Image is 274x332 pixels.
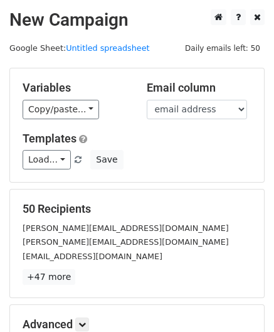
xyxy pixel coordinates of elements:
small: [PERSON_NAME][EMAIL_ADDRESS][DOMAIN_NAME] [23,223,229,233]
span: Daily emails left: 50 [181,41,265,55]
h2: New Campaign [9,9,265,31]
a: +47 more [23,269,75,285]
iframe: Chat Widget [211,272,274,332]
small: Google Sheet: [9,43,150,53]
h5: Variables [23,81,128,95]
a: Load... [23,150,71,169]
small: [EMAIL_ADDRESS][DOMAIN_NAME] [23,252,162,261]
a: Templates [23,132,76,145]
a: Daily emails left: 50 [181,43,265,53]
a: Untitled spreadsheet [66,43,149,53]
button: Save [90,150,123,169]
a: Copy/paste... [23,100,99,119]
h5: 50 Recipients [23,202,251,216]
h5: Advanced [23,318,251,331]
h5: Email column [147,81,252,95]
small: [PERSON_NAME][EMAIL_ADDRESS][DOMAIN_NAME] [23,237,229,247]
